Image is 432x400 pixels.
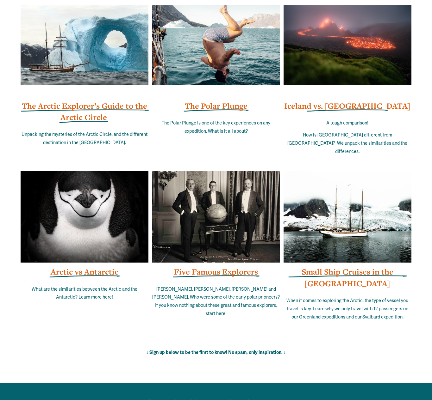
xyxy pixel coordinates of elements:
p: The Polar Plunge is one of the key experiences on any expedition. What is it all about? [152,119,280,136]
a: Five Famous Explorers [174,266,258,277]
strong: Iceland vs. [GEOGRAPHIC_DATA] [284,100,410,111]
strong: Small Ship Cruises in the [GEOGRAPHIC_DATA] [302,266,393,288]
p: How is [GEOGRAPHIC_DATA] different from [GEOGRAPHIC_DATA]? We unpack the similarities and the dif... [284,131,411,156]
strong: ↓ Sign up below to be the first to know! No spam, only inspiration. ↓ [146,349,286,355]
p: A tough comparison! [284,119,411,127]
a: Small Ship Cruises in the [GEOGRAPHIC_DATA] [302,266,393,288]
p: Unpacking the mysteries of the Arctic Circle, and the different destination in the [GEOGRAPHIC_DA... [21,130,148,147]
p: What are the similarities between the Arctic and the Antarctic? Learn more here! [21,285,148,302]
a: The Polar Plunge [185,100,247,111]
a: The Arctic Explorer’s Guide to the Arctic Circle [22,100,147,122]
strong: The Arctic Explorer’s Guide to the Arctic Circle [22,100,147,123]
a: Arctic vs Antarctic [51,266,118,277]
p: When it comes to exploring the Arctic, the type of vessel you travel is key. Learn why we only tr... [284,297,411,321]
p: [PERSON_NAME], [PERSON_NAME], [PERSON_NAME] and [PERSON_NAME]. Who were some of the early polar p... [152,285,280,318]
